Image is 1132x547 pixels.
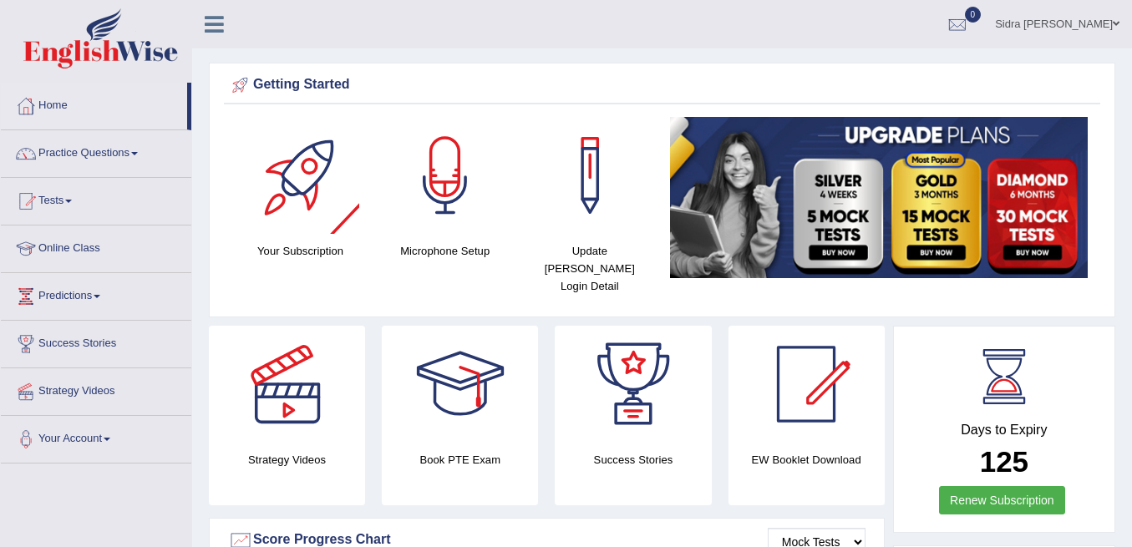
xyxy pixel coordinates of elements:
[939,486,1065,514] a: Renew Subscription
[1,368,191,410] a: Strategy Videos
[980,445,1028,478] b: 125
[912,423,1096,438] h4: Days to Expiry
[382,451,538,468] h4: Book PTE Exam
[1,83,187,124] a: Home
[1,225,191,267] a: Online Class
[728,451,885,468] h4: EW Booklet Download
[1,130,191,172] a: Practice Questions
[228,73,1096,98] div: Getting Started
[1,178,191,220] a: Tests
[209,451,365,468] h4: Strategy Videos
[525,242,653,295] h4: Update [PERSON_NAME] Login Detail
[1,321,191,362] a: Success Stories
[965,7,982,23] span: 0
[670,117,1088,278] img: small5.jpg
[236,242,364,260] h4: Your Subscription
[1,273,191,315] a: Predictions
[381,242,509,260] h4: Microphone Setup
[1,416,191,458] a: Your Account
[555,451,711,468] h4: Success Stories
